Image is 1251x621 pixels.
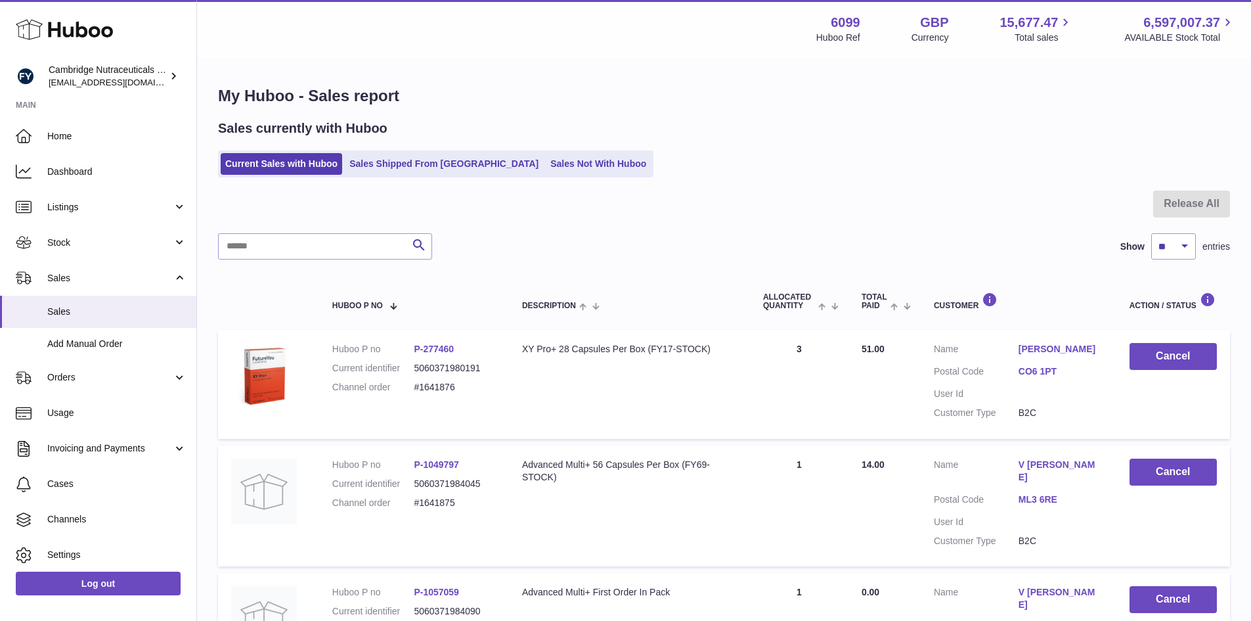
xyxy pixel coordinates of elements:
span: entries [1202,241,1230,253]
dd: B2C [1019,535,1103,547]
span: AVAILABLE Stock Total [1124,32,1235,44]
span: Invoicing and Payments [47,442,173,455]
dt: Channel order [332,497,414,509]
strong: 6099 [831,14,860,32]
dt: Name [934,586,1019,614]
strong: GBP [920,14,948,32]
a: V [PERSON_NAME] [1019,459,1103,484]
a: Current Sales with Huboo [221,153,342,175]
div: Customer [934,292,1103,310]
span: 51.00 [862,344,885,354]
button: Cancel [1130,459,1217,486]
dt: Current identifier [332,605,414,618]
dt: Name [934,343,1019,359]
span: Description [522,302,576,310]
dt: Huboo P no [332,343,414,356]
a: P-1049797 [414,459,459,470]
span: Orders [47,371,173,384]
dt: Postal Code [934,494,1019,509]
div: Cambridge Nutraceuticals Ltd [49,64,167,89]
dd: 5060371984045 [414,478,496,490]
span: Sales [47,272,173,285]
div: Advanced Multi+ 56 Capsules Per Box (FY69-STOCK) [522,459,737,484]
span: Sales [47,306,187,318]
button: Cancel [1130,343,1217,370]
span: 6,597,007.37 [1143,14,1220,32]
dt: Customer Type [934,407,1019,419]
dt: Customer Type [934,535,1019,547]
span: Add Manual Order [47,338,187,350]
span: Huboo P no [332,302,383,310]
span: [EMAIL_ADDRESS][DOMAIN_NAME] [49,77,193,87]
div: Currency [911,32,949,44]
a: 15,677.47 Total sales [999,14,1073,44]
td: 1 [750,446,848,566]
a: V [PERSON_NAME] [1019,586,1103,611]
a: 6,597,007.37 AVAILABLE Stock Total [1124,14,1235,44]
dt: Huboo P no [332,459,414,471]
a: Sales Shipped From [GEOGRAPHIC_DATA] [345,153,543,175]
dd: 5060371980191 [414,362,496,375]
a: P-277460 [414,344,454,354]
span: Total paid [862,293,887,310]
dt: Huboo P no [332,586,414,599]
button: Cancel [1130,586,1217,613]
dd: #1641876 [414,381,496,394]
span: 0.00 [862,587,879,597]
dd: #1641875 [414,497,496,509]
span: Total sales [1015,32,1073,44]
a: CO6 1PT [1019,365,1103,378]
span: Dashboard [47,166,187,178]
a: Sales Not With Huboo [546,153,651,175]
dt: User Id [934,388,1019,400]
span: ALLOCATED Quantity [763,293,815,310]
img: 1619455033.png [231,343,297,409]
span: Channels [47,513,187,526]
a: P-1057059 [414,587,459,597]
div: Action / Status [1130,292,1217,310]
dt: Channel order [332,381,414,394]
span: Settings [47,549,187,561]
div: XY Pro+ 28 Capsules Per Box (FY17-STOCK) [522,343,737,356]
span: Listings [47,201,173,214]
dt: Postal Code [934,365,1019,381]
dt: Current identifier [332,362,414,375]
img: huboo@camnutra.com [16,66,35,86]
label: Show [1120,241,1145,253]
dd: 5060371984090 [414,605,496,618]
dt: User Id [934,516,1019,528]
a: Log out [16,572,181,595]
h1: My Huboo - Sales report [218,85,1230,106]
span: Cases [47,478,187,490]
a: [PERSON_NAME] [1019,343,1103,356]
img: no-photo.jpg [231,459,297,524]
span: 14.00 [862,459,885,470]
a: ML3 6RE [1019,494,1103,506]
div: Advanced Multi+ First Order In Pack [522,586,737,599]
span: Home [47,130,187,143]
span: Stock [47,237,173,249]
dd: B2C [1019,407,1103,419]
div: Huboo Ref [816,32,860,44]
h2: Sales currently with Huboo [218,120,387,137]
span: Usage [47,407,187,419]
td: 3 [750,330,848,439]
span: 15,677.47 [999,14,1058,32]
dt: Current identifier [332,478,414,490]
dt: Name [934,459,1019,487]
